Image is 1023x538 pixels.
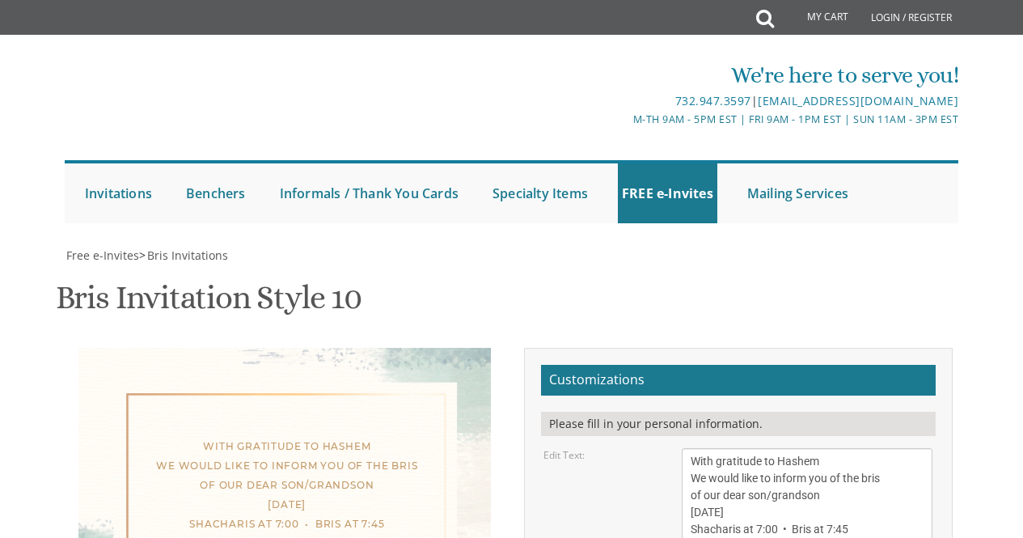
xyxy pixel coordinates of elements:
[276,163,463,223] a: Informals / Thank You Cards
[81,163,156,223] a: Invitations
[488,163,592,223] a: Specialty Items
[541,412,936,436] div: Please fill in your personal information.
[56,280,361,328] h1: Bris Invitation Style 10
[363,59,958,91] div: We're here to serve you!
[146,248,228,263] a: Bris Invitations
[541,365,936,396] h2: Customizations
[618,163,717,223] a: FREE e-Invites
[543,448,585,462] label: Edit Text:
[675,93,751,108] a: 732.947.3597
[363,111,958,128] div: M-Th 9am - 5pm EST | Fri 9am - 1pm EST | Sun 11am - 3pm EST
[772,2,860,34] a: My Cart
[139,248,228,263] span: >
[743,163,852,223] a: Mailing Services
[758,93,958,108] a: [EMAIL_ADDRESS][DOMAIN_NAME]
[182,163,250,223] a: Benchers
[147,248,228,263] span: Bris Invitations
[66,248,139,263] span: Free e-Invites
[363,91,958,111] div: |
[65,248,139,263] a: Free e-Invites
